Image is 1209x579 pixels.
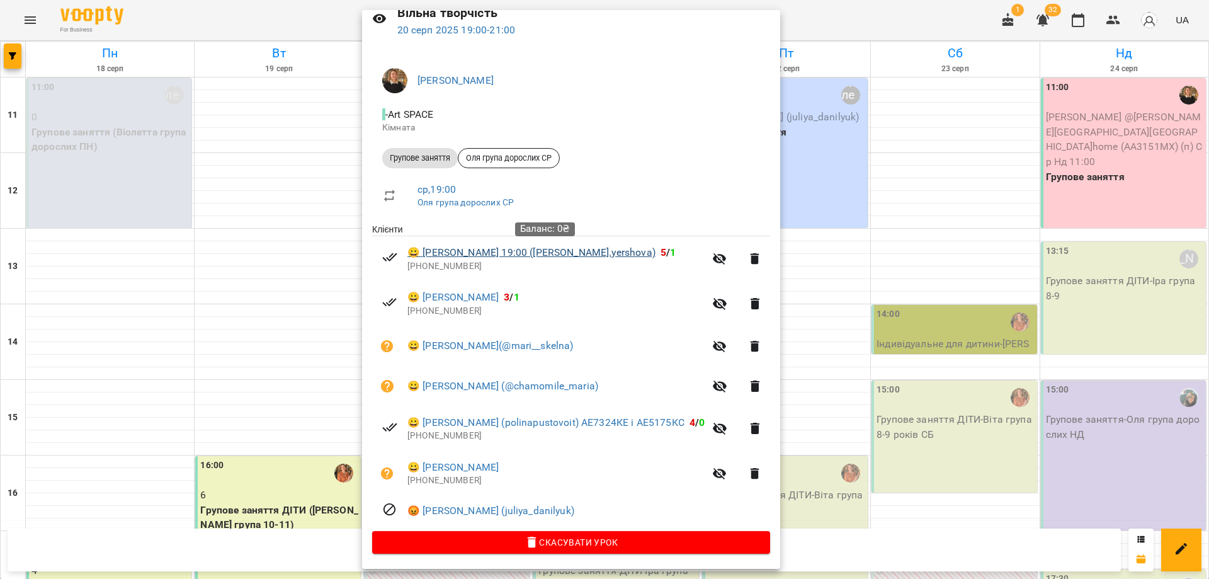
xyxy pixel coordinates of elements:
[372,459,402,489] button: Візит ще не сплачено. Додати оплату?
[690,416,695,428] span: 4
[382,502,397,517] svg: Візит скасовано
[520,223,570,234] span: Баланс: 0₴
[661,246,666,258] span: 5
[382,249,397,265] svg: Візит сплачено
[382,152,458,164] span: Групове заняття
[372,531,770,554] button: Скасувати Урок
[690,416,705,428] b: /
[407,245,656,260] a: 😀 [PERSON_NAME] 19:00 ([PERSON_NAME].yershova)
[458,152,559,164] span: Оля група дорослих СР
[407,260,705,273] p: [PHONE_NUMBER]
[397,24,516,36] a: 20 серп 2025 19:00-21:00
[382,68,407,93] img: 833e180af62a04887f2b5b74376f6fd9.jpeg
[661,246,676,258] b: /
[458,148,560,168] div: Оля група дорослих СР
[504,291,519,303] b: /
[407,460,499,475] a: 😀 [PERSON_NAME]
[372,223,770,531] ul: Клієнти
[417,183,456,195] a: ср , 19:00
[407,415,684,430] a: 😀 [PERSON_NAME] (polinapustovoit) АЕ7324КЕ і АЕ5175КС
[382,122,760,134] p: Кімната
[417,197,514,207] a: Оля група дорослих СР
[372,371,402,401] button: Візит ще не сплачено. Додати оплату?
[504,291,509,303] span: 3
[670,246,676,258] span: 1
[382,420,397,435] svg: Візит сплачено
[407,474,705,487] p: [PHONE_NUMBER]
[397,3,770,23] h6: Вільна творчість
[417,74,494,86] a: [PERSON_NAME]
[514,291,519,303] span: 1
[407,379,598,394] a: 😀 [PERSON_NAME] (@chamomile_maria)
[382,535,760,550] span: Скасувати Урок
[407,338,573,353] a: 😀 [PERSON_NAME](@mari__skelna)
[407,290,499,305] a: 😀 [PERSON_NAME]
[407,305,705,318] p: [PHONE_NUMBER]
[372,331,402,362] button: Візит ще не сплачено. Додати оплату?
[699,416,705,428] span: 0
[382,108,436,120] span: - Art SPACE
[382,295,397,310] svg: Візит сплачено
[407,503,574,519] a: 😡 [PERSON_NAME] (juliya_danilyuk)
[407,430,705,442] p: [PHONE_NUMBER]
